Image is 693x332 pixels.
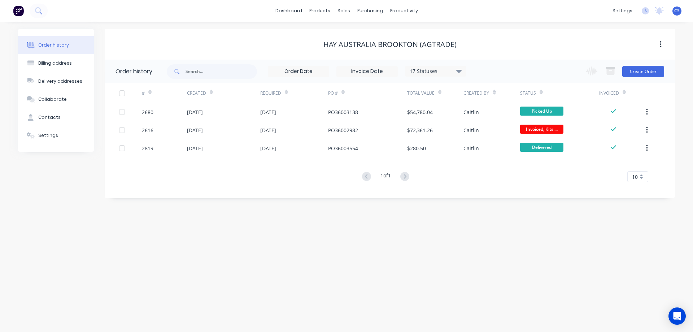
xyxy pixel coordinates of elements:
[142,126,153,134] div: 2616
[115,67,152,76] div: Order history
[668,307,686,325] div: Open Intercom Messenger
[632,173,638,181] span: 10
[38,42,69,48] div: Order history
[463,145,479,152] div: Caitlin
[354,5,387,16] div: purchasing
[260,83,328,103] div: Required
[142,108,153,116] div: 2680
[260,108,276,116] div: [DATE]
[463,90,489,96] div: Created By
[260,145,276,152] div: [DATE]
[13,5,24,16] img: Factory
[260,126,276,134] div: [DATE]
[380,172,391,182] div: 1 of 1
[187,145,203,152] div: [DATE]
[405,67,466,75] div: 17 Statuses
[599,90,619,96] div: Invoiced
[38,60,72,66] div: Billing address
[520,83,599,103] div: Status
[520,125,563,134] span: Invoiced, Kits ...
[328,108,358,116] div: PO36003138
[337,66,397,77] input: Invoice Date
[272,5,306,16] a: dashboard
[407,83,463,103] div: Total Value
[609,5,636,16] div: settings
[18,108,94,126] button: Contacts
[328,83,407,103] div: PO #
[306,5,334,16] div: products
[407,145,426,152] div: $280.50
[18,90,94,108] button: Collaborate
[187,90,206,96] div: Created
[142,90,145,96] div: #
[407,108,433,116] div: $54,780.04
[38,114,61,121] div: Contacts
[268,66,329,77] input: Order Date
[186,64,257,79] input: Search...
[463,126,479,134] div: Caitlin
[18,54,94,72] button: Billing address
[142,145,153,152] div: 2819
[622,66,664,77] button: Create Order
[260,90,281,96] div: Required
[674,8,680,14] span: CS
[38,132,58,139] div: Settings
[187,126,203,134] div: [DATE]
[142,83,187,103] div: #
[463,83,520,103] div: Created By
[407,90,435,96] div: Total Value
[334,5,354,16] div: sales
[520,90,536,96] div: Status
[18,72,94,90] button: Delivery addresses
[38,78,82,85] div: Delivery addresses
[387,5,422,16] div: productivity
[328,90,338,96] div: PO #
[328,126,358,134] div: PO36002982
[18,126,94,145] button: Settings
[328,145,358,152] div: PO36003554
[187,108,203,116] div: [DATE]
[407,126,433,134] div: $72,361.26
[18,36,94,54] button: Order history
[323,40,457,49] div: Hay Australia Brookton (Agtrade)
[599,83,644,103] div: Invoiced
[38,96,67,103] div: Collaborate
[463,108,479,116] div: Caitlin
[187,83,260,103] div: Created
[520,107,563,116] span: Picked Up
[520,143,563,152] span: Delivered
